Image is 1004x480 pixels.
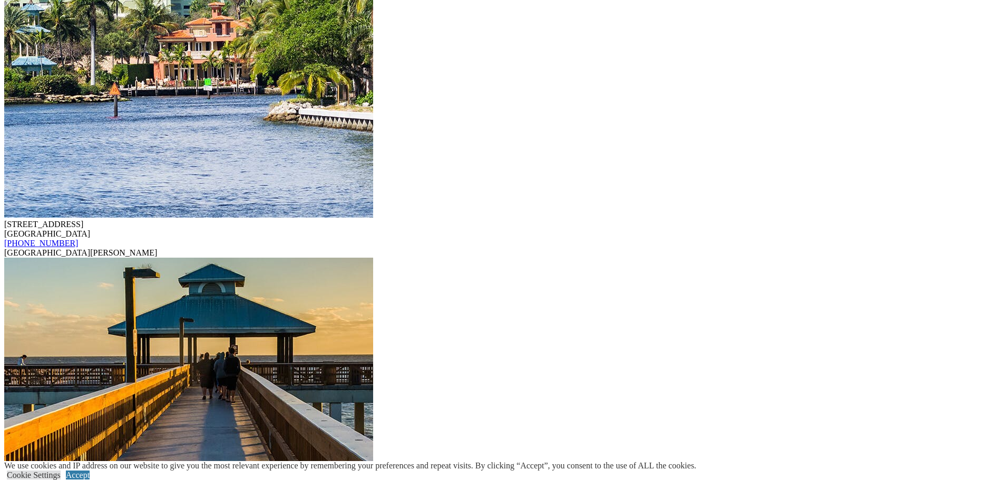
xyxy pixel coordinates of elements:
a: Cookie Settings [7,471,61,479]
a: [PHONE_NUMBER] [4,239,78,248]
div: We use cookies and IP address on our website to give you the most relevant experience by remember... [4,461,696,471]
div: [STREET_ADDRESS] [GEOGRAPHIC_DATA] [4,220,1000,239]
a: Accept [66,471,90,479]
div: [GEOGRAPHIC_DATA][PERSON_NAME] [4,248,1000,258]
